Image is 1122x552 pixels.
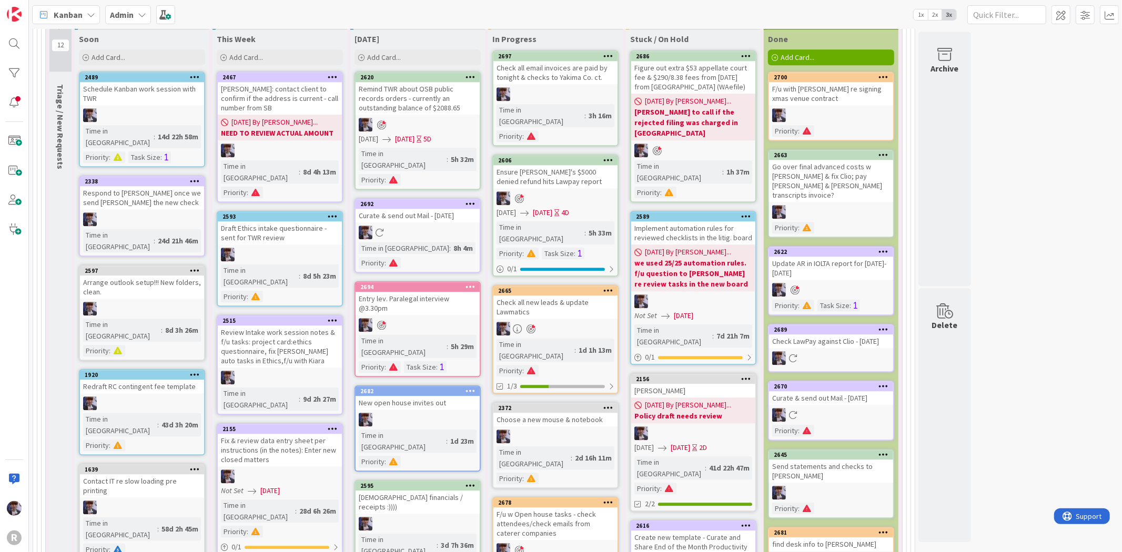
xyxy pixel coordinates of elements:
div: 2700F/u with [PERSON_NAME] re signing xmas venue contract [769,73,893,105]
span: Add Card... [367,53,401,62]
span: [DATE] By [PERSON_NAME]... [645,400,731,411]
a: 2682New open house invites outMLTime in [GEOGRAPHIC_DATA]:1d 23mPriority: [355,385,481,472]
a: 2670Curate & send out Mail - [DATE]MLPriority: [768,381,894,441]
div: 1920 [80,370,204,380]
a: 2697Check all email invoices are paid by tonight & checks to Yakima Co. ct.MLTime in [GEOGRAPHIC_... [492,50,619,146]
span: : [574,248,575,259]
div: 9d 2h 27m [300,393,339,405]
div: 2156 [631,374,755,384]
span: : [449,242,451,254]
div: 24d 21h 46m [155,235,201,247]
div: ML [356,413,480,426]
div: 2670 [769,382,893,391]
div: New open house invites out [356,396,480,410]
div: 0/1 [631,351,755,364]
span: [DATE] [634,442,654,453]
span: : [161,324,163,336]
a: 2663Go over final advanced costs w [PERSON_NAME] & fix Clio; pay [PERSON_NAME] & [PERSON_NAME] tr... [768,149,894,238]
div: Figure out extra $53 appellate court fee & $290/8.38 fees from [DATE] from [GEOGRAPHIC_DATA] (WAe... [631,61,755,94]
div: 8d 5h 23m [300,270,339,282]
img: ML [83,396,97,410]
div: Fix & review data entry sheet per instructions (in the notes): Enter new closed matters [218,434,342,466]
span: 0 / 1 [645,352,655,363]
div: 2697Check all email invoices are paid by tonight & checks to Yakima Co. ct. [493,52,618,84]
span: Add Card... [781,53,814,62]
div: Priority [359,174,385,186]
div: 2606 [498,157,618,164]
div: 2692 [356,199,480,209]
span: : [584,110,586,121]
div: 3h 16m [586,110,614,121]
i: Not Set [634,311,657,320]
div: ML [80,108,204,122]
div: ML [493,430,618,443]
span: : [798,300,800,311]
div: 2467 [218,73,342,82]
div: ML [769,351,893,365]
div: Check all email invoices are paid by tonight & checks to Yakima Co. ct. [493,61,618,84]
img: ML [497,191,510,205]
b: NEED TO REVIEW ACTUAL AMOUNT [221,128,339,138]
div: 2670Curate & send out Mail - [DATE] [769,382,893,405]
a: 2338Respond to [PERSON_NAME] once we send [PERSON_NAME] the new checkMLTime in [GEOGRAPHIC_DATA]:... [79,176,205,257]
a: 2606Ensure [PERSON_NAME]'s $5000 denied refund hits Lawpay reportML[DATE][DATE]4DTime in [GEOGRAP... [492,155,619,277]
div: ML [80,302,204,315]
div: Time in [GEOGRAPHIC_DATA] [83,125,154,148]
span: : [299,166,300,178]
div: 2593 [223,213,342,220]
div: 1920 [85,371,204,379]
div: 2645Send statements and checks to [PERSON_NAME] [769,450,893,483]
a: 2692Curate & send out Mail - [DATE]MLTime in [GEOGRAPHIC_DATA]:8h 4mPriority: [355,198,481,273]
div: 2689 [769,325,893,334]
div: 2589Implement automation rules for reviewed checklists in the litig. board [631,212,755,244]
div: 2489 [85,74,204,81]
a: 2467[PERSON_NAME]: contact client to confirm if the address is current - call number from SB[DATE... [217,71,343,202]
span: [DATE] [497,207,516,218]
div: 2689Check LawPay against Clio - [DATE] [769,325,893,348]
div: 2686 [636,53,755,60]
div: 8h 4m [451,242,476,254]
div: 2338 [85,178,204,185]
div: 2694 [360,283,480,291]
div: Priority [221,291,247,302]
div: 2622 [774,248,893,255]
div: Arrange outlook setup!!! New folders, clean. [80,275,204,299]
img: ML [634,426,648,440]
img: ML [772,351,786,365]
div: 0/1 [493,262,618,275]
span: : [157,419,159,431]
a: 2694Entry lev. Paralegal interview @3.30pmMLTime in [GEOGRAPHIC_DATA]:5h 29mPriority:Task Size: [355,281,481,377]
div: 43d 3h 20m [159,419,201,431]
div: 2694Entry lev. Paralegal interview @3.30pm [356,282,480,315]
span: : [712,330,714,342]
img: ML [221,248,235,261]
a: 2515Review Intake work session notes & f/u tasks: project card:ethics questionnaire, fix [PERSON_... [217,315,343,415]
img: ML [497,322,510,335]
span: : [385,257,386,269]
div: ML [769,205,893,219]
span: : [385,456,386,467]
span: : [385,174,386,186]
div: Priority [359,361,385,373]
img: ML [359,413,372,426]
div: 2155Fix & review data entry sheet per instructions (in the notes): Enter new closed matters [218,424,342,466]
div: F/u with [PERSON_NAME] re signing xmas venue contract [769,82,893,105]
img: ML [497,430,510,443]
a: 2589Implement automation rules for reviewed checklists in the litig. board[DATE] By [PERSON_NAME]... [630,211,756,365]
div: 2156 [636,375,755,383]
div: 2467 [223,74,342,81]
span: : [154,235,155,247]
div: 2372 [493,403,618,413]
div: 2338Respond to [PERSON_NAME] once we send [PERSON_NAME] the new check [80,177,204,209]
div: [PERSON_NAME] [631,384,755,397]
div: ML [218,248,342,261]
div: Priority [497,365,522,376]
div: 2589 [631,212,755,221]
span: : [160,151,162,163]
div: 7d 21h 7m [714,330,752,342]
div: 14d 22h 58m [155,131,201,142]
span: : [798,125,800,137]
div: 5h 32m [448,154,477,165]
div: 2645 [769,450,893,459]
div: 2689 [774,326,893,333]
